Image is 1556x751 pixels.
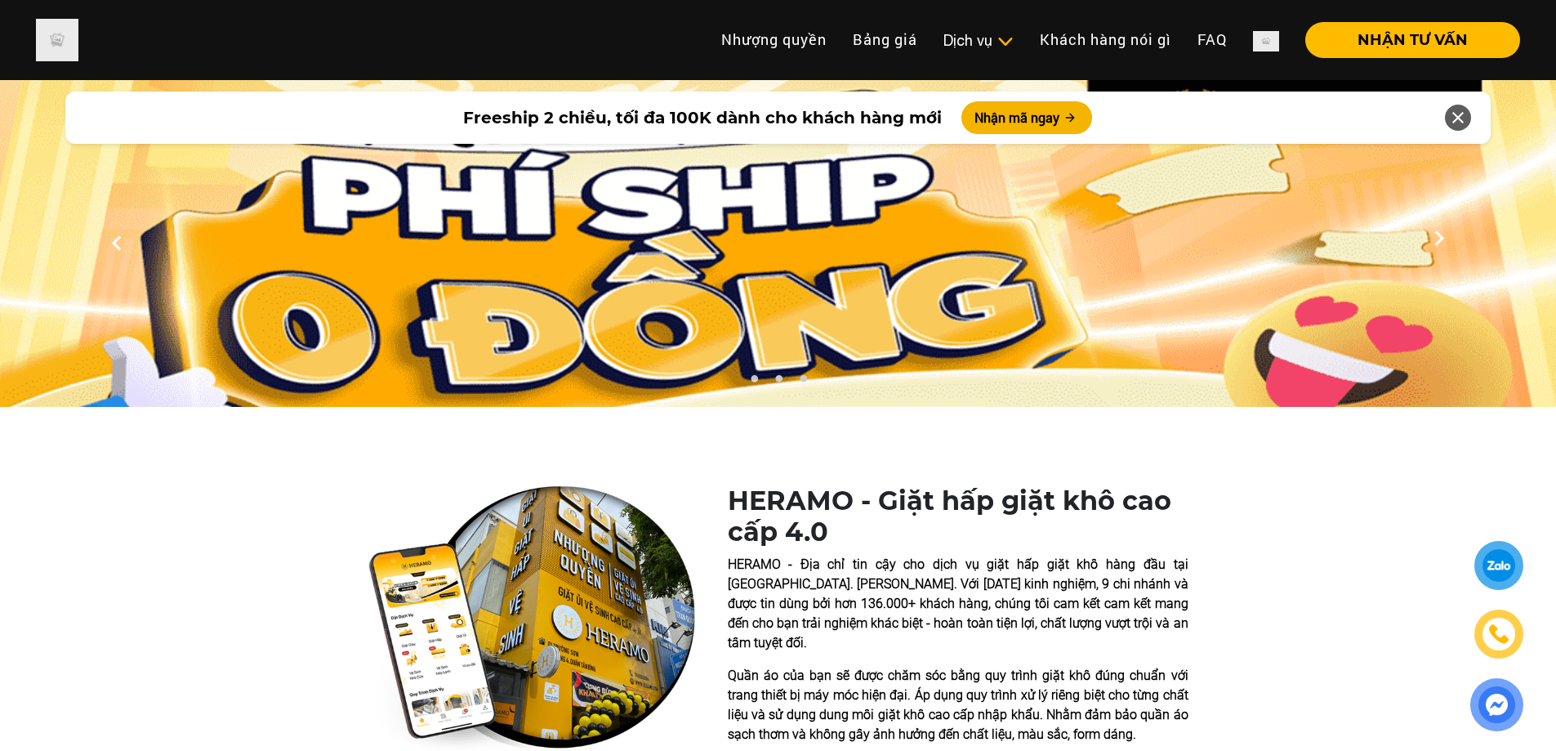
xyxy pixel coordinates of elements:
[1490,625,1509,643] img: phone-icon
[961,101,1092,134] button: Nhận mã ngay
[1027,22,1184,57] a: Khách hàng nói gì
[1477,612,1521,656] a: phone-icon
[728,666,1188,744] p: Quần áo của bạn sẽ được chăm sóc bằng quy trình giặt khô đúng chuẩn với trang thiết bị máy móc hi...
[1292,33,1520,47] a: NHẬN TƯ VẤN
[728,485,1188,548] h1: HERAMO - Giặt hấp giặt khô cao cấp 4.0
[795,374,811,391] button: 3
[728,555,1188,653] p: HERAMO - Địa chỉ tin cậy cho dịch vụ giặt hấp giặt khô hàng đầu tại [GEOGRAPHIC_DATA]. [PERSON_NA...
[770,374,787,391] button: 2
[463,105,942,130] span: Freeship 2 chiều, tối đa 100K dành cho khách hàng mới
[996,34,1014,50] img: subToggleIcon
[708,22,840,57] a: Nhượng quyền
[746,374,762,391] button: 1
[1184,22,1240,57] a: FAQ
[840,22,930,57] a: Bảng giá
[1305,22,1520,58] button: NHẬN TƯ VẤN
[943,29,1014,51] div: Dịch vụ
